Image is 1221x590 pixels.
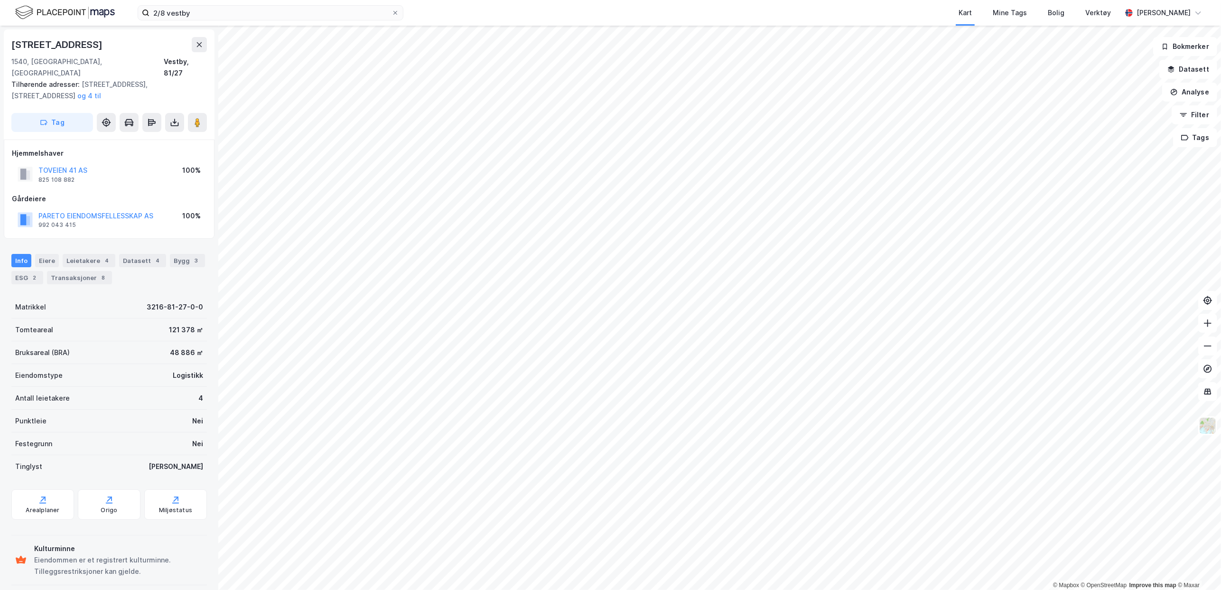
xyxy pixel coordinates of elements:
[153,256,162,265] div: 4
[182,165,201,176] div: 100%
[1129,582,1176,589] a: Improve this map
[26,506,59,514] div: Arealplaner
[99,273,108,282] div: 8
[1137,7,1191,19] div: [PERSON_NAME]
[34,543,203,554] div: Kulturminne
[169,324,203,336] div: 121 378 ㎡
[192,415,203,427] div: Nei
[192,256,201,265] div: 3
[1172,105,1217,124] button: Filter
[15,4,115,21] img: logo.f888ab2527a4732fd821a326f86c7f29.svg
[15,301,46,313] div: Matrikkel
[149,6,391,20] input: Søk på adresse, matrikkel, gårdeiere, leietakere eller personer
[1199,417,1217,435] img: Z
[1174,544,1221,590] iframe: Chat Widget
[30,273,39,282] div: 2
[35,254,59,267] div: Eiere
[11,56,164,79] div: 1540, [GEOGRAPHIC_DATA], [GEOGRAPHIC_DATA]
[1085,7,1111,19] div: Verktøy
[15,393,70,404] div: Antall leietakere
[1153,37,1217,56] button: Bokmerker
[173,370,203,381] div: Logistikk
[1173,128,1217,147] button: Tags
[15,370,63,381] div: Eiendomstype
[12,148,206,159] div: Hjemmelshaver
[63,254,115,267] div: Leietakere
[15,438,52,450] div: Festegrunn
[170,254,205,267] div: Bygg
[11,37,104,52] div: [STREET_ADDRESS]
[15,415,47,427] div: Punktleie
[164,56,207,79] div: Vestby, 81/27
[1162,83,1217,102] button: Analyse
[198,393,203,404] div: 4
[11,79,199,102] div: [STREET_ADDRESS], [STREET_ADDRESS]
[149,461,203,472] div: [PERSON_NAME]
[147,301,203,313] div: 3216-81-27-0-0
[47,271,112,284] div: Transaksjoner
[182,210,201,222] div: 100%
[11,271,43,284] div: ESG
[11,254,31,267] div: Info
[12,193,206,205] div: Gårdeiere
[38,176,75,184] div: 825 108 882
[1159,60,1217,79] button: Datasett
[34,554,203,577] div: Eiendommen er et registrert kulturminne. Tilleggsrestriksjoner kan gjelde.
[15,461,42,472] div: Tinglyst
[101,506,118,514] div: Origo
[119,254,166,267] div: Datasett
[1048,7,1064,19] div: Bolig
[15,324,53,336] div: Tomteareal
[11,113,93,132] button: Tag
[170,347,203,358] div: 48 886 ㎡
[1053,582,1079,589] a: Mapbox
[192,438,203,450] div: Nei
[1081,582,1127,589] a: OpenStreetMap
[15,347,70,358] div: Bruksareal (BRA)
[159,506,192,514] div: Miljøstatus
[959,7,972,19] div: Kart
[102,256,112,265] div: 4
[1174,544,1221,590] div: Kontrollprogram for chat
[993,7,1027,19] div: Mine Tags
[11,80,82,88] span: Tilhørende adresser:
[38,221,76,229] div: 992 043 415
